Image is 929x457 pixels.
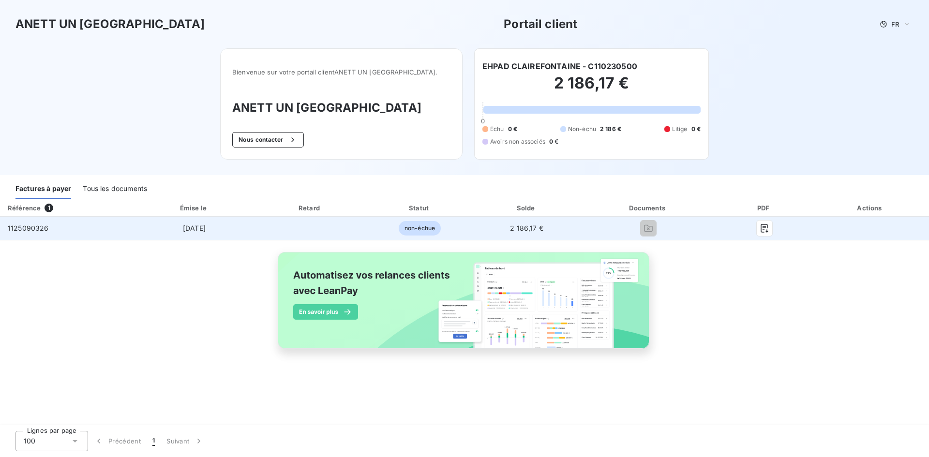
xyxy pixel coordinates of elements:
span: Bienvenue sur votre portail client ANETT UN [GEOGRAPHIC_DATA] . [232,68,450,76]
span: non-échue [399,221,441,236]
span: 0 € [508,125,517,133]
div: Référence [8,204,41,212]
div: Documents [582,203,715,213]
h6: EHPAD CLAIREFONTAINE - C110230500 [482,60,637,72]
span: Échu [490,125,504,133]
h2: 2 186,17 € [482,74,701,103]
span: 1 [152,436,155,446]
span: FR [891,20,899,28]
h3: Portail client [504,15,577,33]
div: Retard [256,203,363,213]
span: 2 186 € [600,125,621,133]
h3: ANETT UN [GEOGRAPHIC_DATA] [15,15,205,33]
div: Émise le [136,203,253,213]
div: Solde [476,203,577,213]
div: Statut [368,203,472,213]
span: [DATE] [183,224,206,232]
div: Tous les documents [83,179,147,199]
span: 0 [481,117,485,125]
span: Litige [672,125,688,133]
span: Avoirs non associés [490,137,545,146]
span: 1125090326 [8,224,49,232]
button: 1 [147,431,161,451]
span: 0 € [549,137,558,146]
button: Nous contacter [232,132,304,147]
div: Actions [814,203,927,213]
button: Précédent [88,431,147,451]
span: 0 € [691,125,701,133]
span: Non-échu [568,125,596,133]
img: banner [269,246,660,365]
div: Factures à payer [15,179,71,199]
button: Suivant [161,431,210,451]
div: PDF [719,203,810,213]
h3: ANETT UN [GEOGRAPHIC_DATA] [232,99,450,117]
span: 100 [24,436,35,446]
span: 2 186,17 € [510,224,543,232]
span: 1 [45,204,53,212]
